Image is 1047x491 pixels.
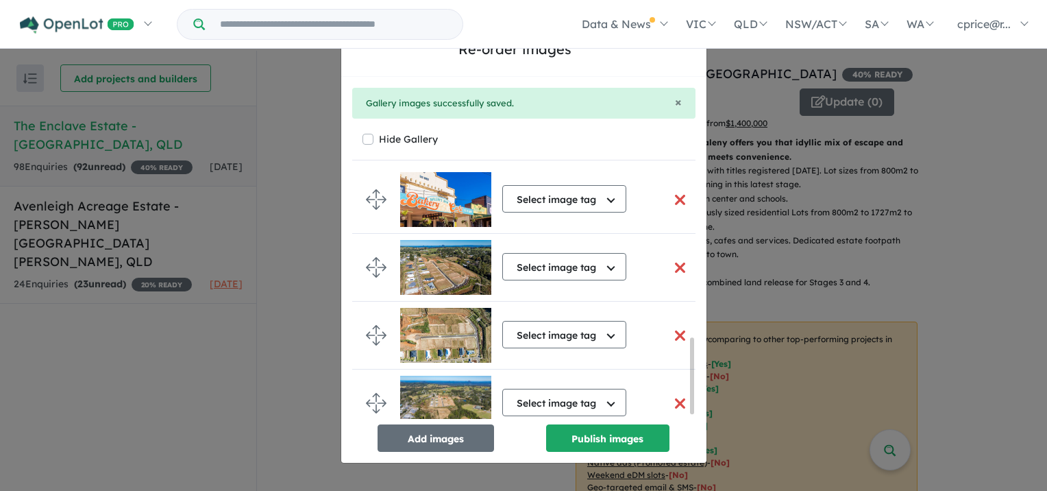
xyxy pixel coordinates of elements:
label: Hide Gallery [379,130,438,149]
button: Select image tag [502,389,626,416]
span: × [675,94,682,110]
button: Select image tag [502,321,626,348]
img: The%20Enclave%20Estate%20-%20Maleny___1754832548.jpg [400,240,491,295]
button: Publish images [546,424,669,452]
div: Gallery images successfully saved. [366,96,682,111]
button: Add images [378,424,494,452]
button: Close [675,96,682,108]
img: drag.svg [366,393,386,414]
img: The%20Enclave%20Estate%20-%20Maleny___1754832585.jpg [400,376,491,431]
input: Try estate name, suburb, builder or developer [208,10,460,39]
button: Select image tag [502,185,626,213]
span: cprice@r... [957,17,1011,31]
img: Openlot PRO Logo White [20,16,134,34]
img: drag.svg [366,189,386,210]
img: drag.svg [366,325,386,346]
img: The%20Enclave%20Estate%20-%20Maleny___1727490004.jpg [400,172,491,227]
button: Select image tag [502,253,626,280]
h5: Re-order images [352,39,678,60]
img: The%20Enclave%20Estate%20-%20Maleny___1754832565.jpg [400,308,491,363]
img: drag.svg [366,257,386,278]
